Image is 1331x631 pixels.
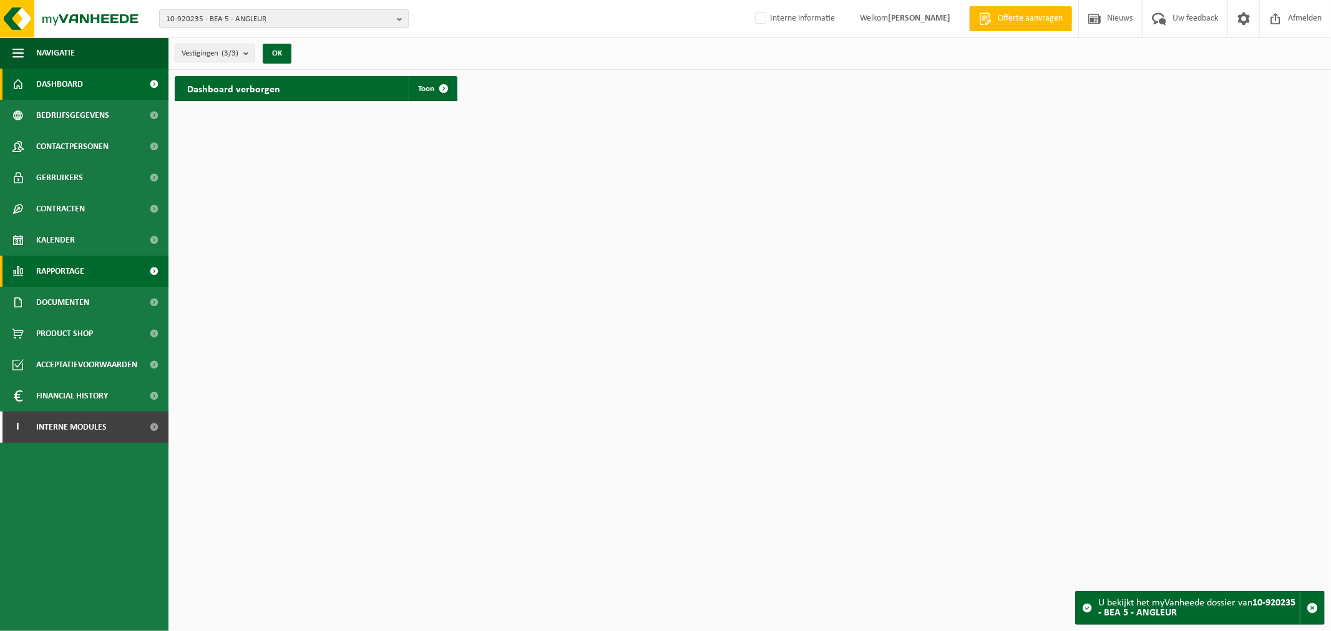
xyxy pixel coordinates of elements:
[166,10,392,29] span: 10-920235 - BEA 5 - ANGLEUR
[12,412,24,443] span: I
[36,193,85,224] span: Contracten
[36,256,84,287] span: Rapportage
[36,162,83,193] span: Gebruikers
[36,287,89,318] span: Documenten
[753,9,835,28] label: Interne informatie
[36,37,75,69] span: Navigatie
[1098,592,1300,624] div: U bekijkt het myVanheede dossier van
[222,49,238,57] count: (3/3)
[175,44,255,62] button: Vestigingen(3/3)
[159,9,409,28] button: 10-920235 - BEA 5 - ANGLEUR
[36,412,107,443] span: Interne modules
[36,69,83,100] span: Dashboard
[36,318,93,349] span: Product Shop
[969,6,1072,31] a: Offerte aanvragen
[263,44,291,64] button: OK
[36,131,109,162] span: Contactpersonen
[36,224,75,256] span: Kalender
[36,100,109,131] span: Bedrijfsgegevens
[36,349,137,380] span: Acceptatievoorwaarden
[1098,598,1295,618] strong: 10-920235 - BEA 5 - ANGLEUR
[182,44,238,63] span: Vestigingen
[888,14,950,23] strong: [PERSON_NAME]
[175,76,293,100] h2: Dashboard verborgen
[36,380,108,412] span: Financial History
[408,76,456,101] a: Toon
[995,12,1066,25] span: Offerte aanvragen
[418,85,434,93] span: Toon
